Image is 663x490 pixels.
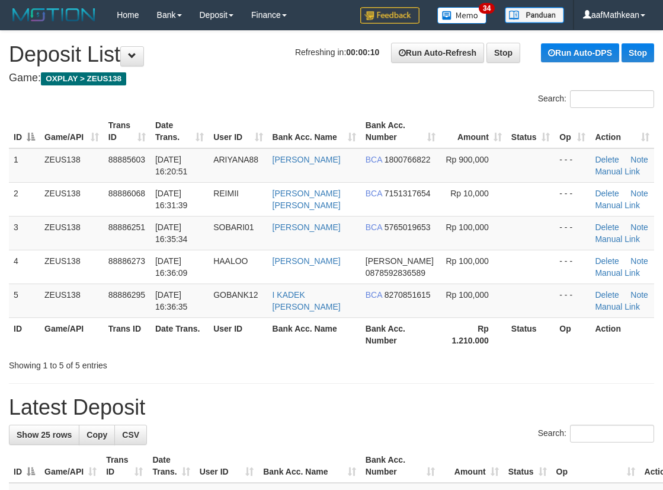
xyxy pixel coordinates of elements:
[366,256,434,266] span: [PERSON_NAME]
[507,114,555,148] th: Status: activate to sort column ascending
[446,155,488,164] span: Rp 900,000
[450,189,489,198] span: Rp 10,000
[195,449,259,483] th: User ID: activate to sort column ascending
[555,114,590,148] th: Op: activate to sort column ascending
[361,114,440,148] th: Bank Acc. Number: activate to sort column ascending
[555,284,590,317] td: - - -
[40,114,104,148] th: Game/API: activate to sort column ascending
[555,148,590,183] td: - - -
[155,222,188,244] span: [DATE] 16:35:34
[595,167,640,176] a: Manual Link
[155,155,188,176] span: [DATE] 16:20:51
[590,114,654,148] th: Action: activate to sort column ascending
[555,250,590,284] td: - - -
[40,216,104,250] td: ZEUS138
[258,449,361,483] th: Bank Acc. Name: activate to sort column ascending
[213,290,258,300] span: GOBANK12
[440,317,507,351] th: Rp 1.210.000
[9,114,40,148] th: ID: activate to sort column descending
[114,425,147,445] a: CSV
[590,317,654,351] th: Action
[486,43,520,63] a: Stop
[446,290,488,300] span: Rp 100,000
[440,114,507,148] th: Amount: activate to sort column ascending
[40,182,104,216] td: ZEUS138
[9,355,267,371] div: Showing 1 to 5 of 5 entries
[273,222,341,232] a: [PERSON_NAME]
[213,222,254,232] span: SOBARI01
[595,189,619,198] a: Delete
[17,430,72,440] span: Show 25 rows
[273,155,341,164] a: [PERSON_NAME]
[40,317,104,351] th: Game/API
[9,6,99,24] img: MOTION_logo.png
[391,43,484,63] a: Run Auto-Refresh
[385,290,431,300] span: Copy 8270851615 to clipboard
[366,155,382,164] span: BCA
[209,114,267,148] th: User ID: activate to sort column ascending
[213,155,258,164] span: ARIYANA88
[366,290,382,300] span: BCA
[40,250,104,284] td: ZEUS138
[87,430,107,440] span: Copy
[630,222,648,232] a: Note
[446,256,488,266] span: Rp 100,000
[630,155,648,164] a: Note
[507,317,555,351] th: Status
[268,114,361,148] th: Bank Acc. Name: activate to sort column ascending
[148,449,194,483] th: Date Trans.: activate to sort column ascending
[273,189,341,210] a: [PERSON_NAME] [PERSON_NAME]
[570,90,654,108] input: Search:
[108,155,145,164] span: 88885603
[40,284,104,317] td: ZEUS138
[595,222,619,232] a: Delete
[9,182,40,216] td: 2
[361,449,440,483] th: Bank Acc. Number: activate to sort column ascending
[595,155,619,164] a: Delete
[630,290,648,300] a: Note
[295,47,379,57] span: Refreshing in:
[360,7,419,24] img: Feedback.jpg
[41,72,126,85] span: OXPLAY > ZEUS138
[9,425,79,445] a: Show 25 rows
[437,7,487,24] img: Button%20Memo.svg
[630,256,648,266] a: Note
[555,216,590,250] td: - - -
[213,256,248,266] span: HAALOO
[108,189,145,198] span: 88886068
[385,155,431,164] span: Copy 1800766822 to clipboard
[552,449,640,483] th: Op: activate to sort column ascending
[9,317,40,351] th: ID
[9,250,40,284] td: 4
[150,114,209,148] th: Date Trans.: activate to sort column ascending
[595,290,619,300] a: Delete
[273,290,341,311] a: I KADEK [PERSON_NAME]
[122,430,139,440] span: CSV
[9,284,40,317] td: 5
[9,216,40,250] td: 3
[108,222,145,232] span: 88886251
[630,189,648,198] a: Note
[504,449,552,483] th: Status: activate to sort column ascending
[446,222,488,232] span: Rp 100,000
[346,47,379,57] strong: 00:00:10
[555,317,590,351] th: Op
[538,90,654,108] label: Search:
[595,201,640,210] a: Manual Link
[9,148,40,183] td: 1
[570,425,654,443] input: Search:
[541,43,619,62] a: Run Auto-DPS
[555,182,590,216] td: - - -
[440,449,504,483] th: Amount: activate to sort column ascending
[595,268,640,278] a: Manual Link
[40,449,101,483] th: Game/API: activate to sort column ascending
[9,72,654,84] h4: Game:
[150,317,209,351] th: Date Trans.
[40,148,104,183] td: ZEUS138
[9,396,654,419] h1: Latest Deposit
[155,189,188,210] span: [DATE] 16:31:39
[361,317,440,351] th: Bank Acc. Number
[79,425,115,445] a: Copy
[385,189,431,198] span: Copy 7151317654 to clipboard
[273,256,341,266] a: [PERSON_NAME]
